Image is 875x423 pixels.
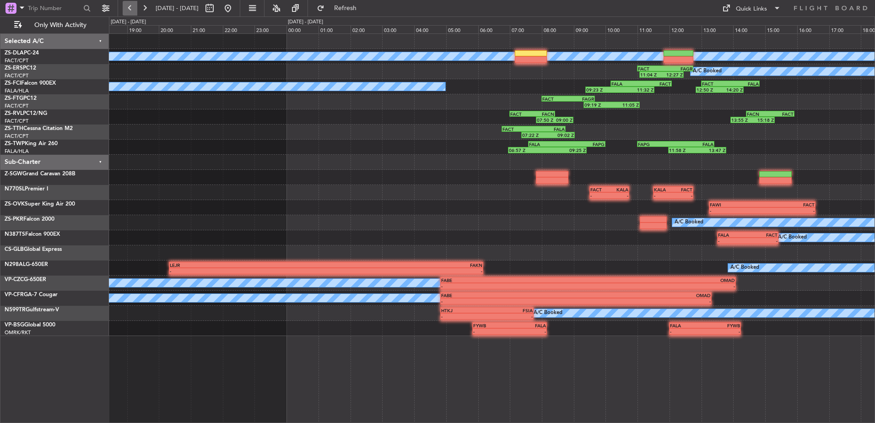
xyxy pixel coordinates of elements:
div: FACN [747,111,770,117]
div: - [588,283,735,289]
span: N770SL [5,186,25,192]
a: OMRK/RKT [5,329,31,336]
div: - [326,268,482,274]
div: A/C Booked [675,216,703,229]
a: VP-CZCG-650ER [5,277,46,282]
div: 04:00 [414,25,446,33]
span: VP-BSG [5,322,24,328]
div: [DATE] - [DATE] [288,18,323,26]
div: FABE [441,293,576,298]
div: 12:00 [670,25,702,33]
span: ZS-TTH [5,126,23,131]
div: HTKJ [441,308,487,313]
div: FALA [730,81,759,87]
a: FALA/HLA [5,87,29,94]
div: - [487,314,533,319]
div: 09:00 [574,25,606,33]
div: FAWI [710,202,762,207]
div: 06:57 Z [509,147,547,153]
a: N298ALG-650ER [5,262,48,267]
div: 09:25 Z [547,147,586,153]
div: - [705,329,740,334]
div: - [718,238,748,244]
div: KALA [654,187,673,192]
div: A/C Booked [778,231,807,244]
a: ZS-ERSPC12 [5,65,36,71]
div: - [748,238,778,244]
div: 12:50 Z [697,87,720,92]
div: 13:47 Z [697,147,725,153]
div: 11:04 Z [640,72,661,77]
div: 15:18 Z [752,117,773,123]
div: FACT [702,81,730,87]
div: 07:50 Z [537,117,555,123]
div: OMAD [588,277,735,283]
div: FYWB [705,323,740,328]
span: ZS-TWP [5,141,25,146]
a: VP-CFRGA-7 Cougar [5,292,58,298]
div: FALA [529,141,567,147]
a: ZS-TTHCessna Citation M2 [5,126,73,131]
div: 22:00 [223,25,255,33]
div: FACN [532,111,554,117]
div: - [170,268,326,274]
div: 14:00 [733,25,765,33]
span: ZS-OVK [5,201,25,207]
div: FACT [542,96,568,102]
a: FALA/HLA [5,148,29,155]
a: N599TRGulfstream-V [5,307,59,313]
div: FABE [441,277,588,283]
a: ZS-OVKSuper King Air 200 [5,201,75,207]
div: 09:19 Z [584,102,612,108]
a: FACT/CPT [5,118,28,125]
div: FALA [676,141,714,147]
div: 02:00 [351,25,383,33]
div: 06:00 [478,25,510,33]
div: A/C Booked [534,306,562,320]
div: 12:27 Z [661,72,682,77]
div: FALA [611,81,641,87]
div: FALA [534,126,565,132]
a: ZS-PKRFalcon 2000 [5,217,54,222]
a: N387TSFalcon 900EX [5,232,60,237]
div: OMAD [576,293,711,298]
div: - [590,193,610,198]
div: FACT [638,66,665,71]
span: CS-GLB [5,247,24,252]
div: 13:55 Z [731,117,752,123]
div: 09:00 Z [555,117,573,123]
div: 21:00 [191,25,223,33]
span: Refresh [326,5,365,11]
div: FALA [510,323,546,328]
div: LEJR [170,262,326,268]
span: Z-SGW [5,171,22,177]
div: 13:00 [702,25,734,33]
div: 18:00 [95,25,127,33]
div: 20:00 [159,25,191,33]
div: FACT [762,202,815,207]
button: Refresh [313,1,367,16]
div: - [670,329,705,334]
div: FSIA [487,308,533,313]
div: FACT [641,81,671,87]
div: 09:23 Z [586,87,620,92]
div: A/C Booked [730,261,759,275]
span: ZS-DLA [5,50,24,56]
a: FACT/CPT [5,57,28,64]
div: FAPG [567,141,605,147]
div: - [441,314,487,319]
div: FALA [670,323,705,328]
a: Z-SGWGrand Caravan 208B [5,171,76,177]
a: ZS-TWPKing Air 260 [5,141,58,146]
div: 16:00 [797,25,829,33]
span: VP-CZC [5,277,24,282]
a: CS-GLBGlobal Express [5,247,62,252]
div: 17:00 [829,25,861,33]
div: 11:00 [637,25,670,33]
span: ZS-PKR [5,217,23,222]
div: - [654,193,673,198]
div: FACT [770,111,794,117]
a: FACT/CPT [5,103,28,109]
div: 07:22 Z [522,132,548,138]
div: KALA [609,187,628,192]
